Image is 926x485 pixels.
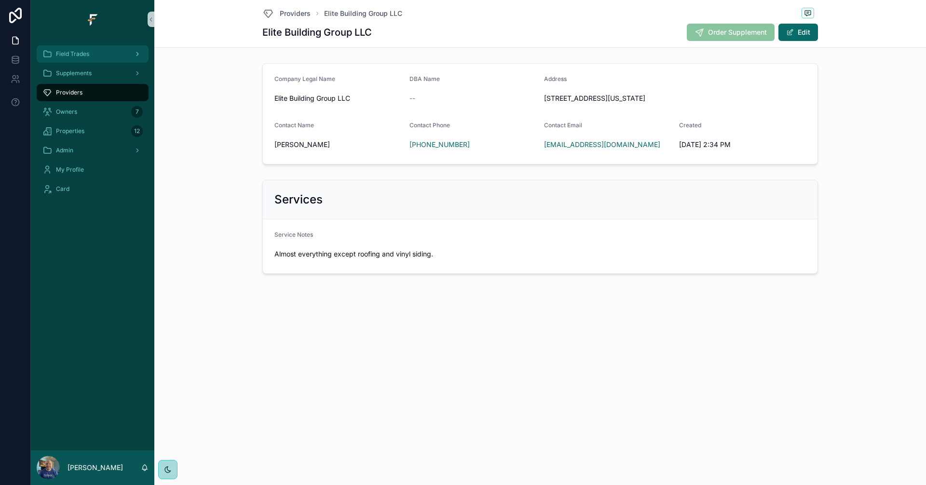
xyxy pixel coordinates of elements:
[37,142,149,159] a: Admin
[56,69,92,77] span: Supplements
[56,166,84,174] span: My Profile
[274,231,313,238] span: Service Notes
[324,9,402,18] a: Elite Building Group LLC
[274,249,806,259] span: Almost everything except roofing and vinyl siding.
[274,75,335,82] span: Company Legal Name
[56,50,89,58] span: Field Trades
[131,125,143,137] div: 12
[409,121,450,129] span: Contact Phone
[280,9,311,18] span: Providers
[37,65,149,82] a: Supplements
[409,94,415,103] span: --
[56,147,73,154] span: Admin
[56,185,69,193] span: Card
[37,122,149,140] a: Properties12
[544,94,806,103] span: [STREET_ADDRESS][US_STATE]
[262,8,311,19] a: Providers
[409,75,440,82] span: DBA Name
[274,94,402,103] span: Elite Building Group LLC
[131,106,143,118] div: 7
[37,180,149,198] a: Card
[274,192,323,207] h2: Services
[409,140,470,149] a: [PHONE_NUMBER]
[37,161,149,178] a: My Profile
[37,45,149,63] a: Field Trades
[679,140,806,149] span: [DATE] 2:34 PM
[262,26,372,39] h1: Elite Building Group LLC
[37,103,149,121] a: Owners7
[274,140,402,149] span: [PERSON_NAME]
[68,463,123,472] p: [PERSON_NAME]
[544,75,567,82] span: Address
[37,84,149,101] a: Providers
[679,121,701,129] span: Created
[56,89,82,96] span: Providers
[778,24,818,41] button: Edit
[56,127,84,135] span: Properties
[56,108,77,116] span: Owners
[274,121,314,129] span: Contact Name
[544,121,582,129] span: Contact Email
[31,39,154,210] div: scrollable content
[85,12,100,27] img: App logo
[544,140,660,149] a: [EMAIL_ADDRESS][DOMAIN_NAME]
